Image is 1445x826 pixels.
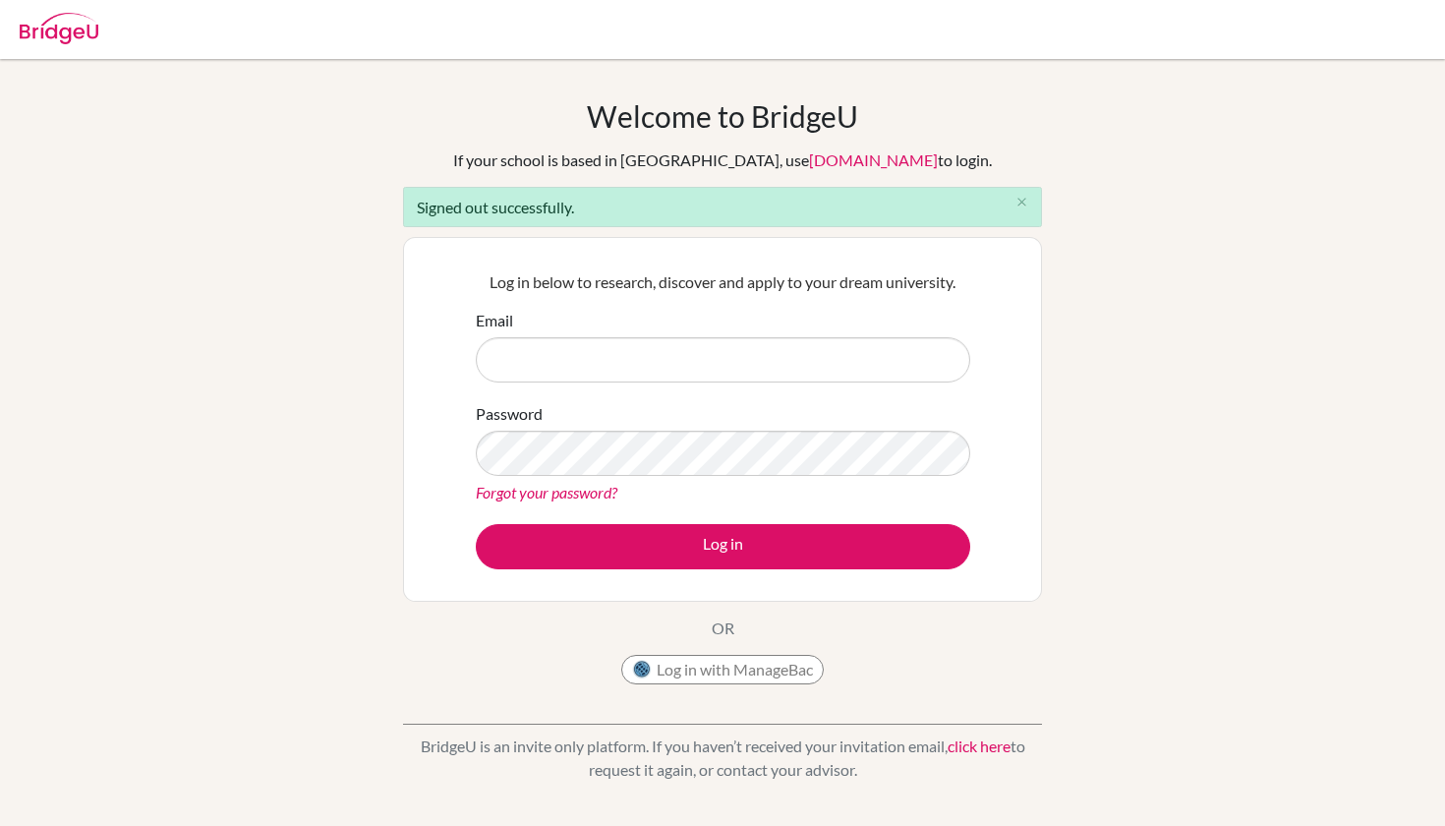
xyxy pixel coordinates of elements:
[587,98,858,134] h1: Welcome to BridgeU
[809,150,938,169] a: [DOMAIN_NAME]
[403,735,1042,782] p: BridgeU is an invite only platform. If you haven’t received your invitation email, to request it ...
[476,402,543,426] label: Password
[476,309,513,332] label: Email
[476,270,970,294] p: Log in below to research, discover and apply to your dream university.
[948,737,1011,755] a: click here
[1014,195,1029,209] i: close
[476,483,617,501] a: Forgot your password?
[621,655,824,684] button: Log in with ManageBac
[476,524,970,569] button: Log in
[1002,188,1041,217] button: Close
[712,617,734,640] p: OR
[453,148,992,172] div: If your school is based in [GEOGRAPHIC_DATA], use to login.
[20,13,98,44] img: Bridge-U
[403,187,1042,227] div: Signed out successfully.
